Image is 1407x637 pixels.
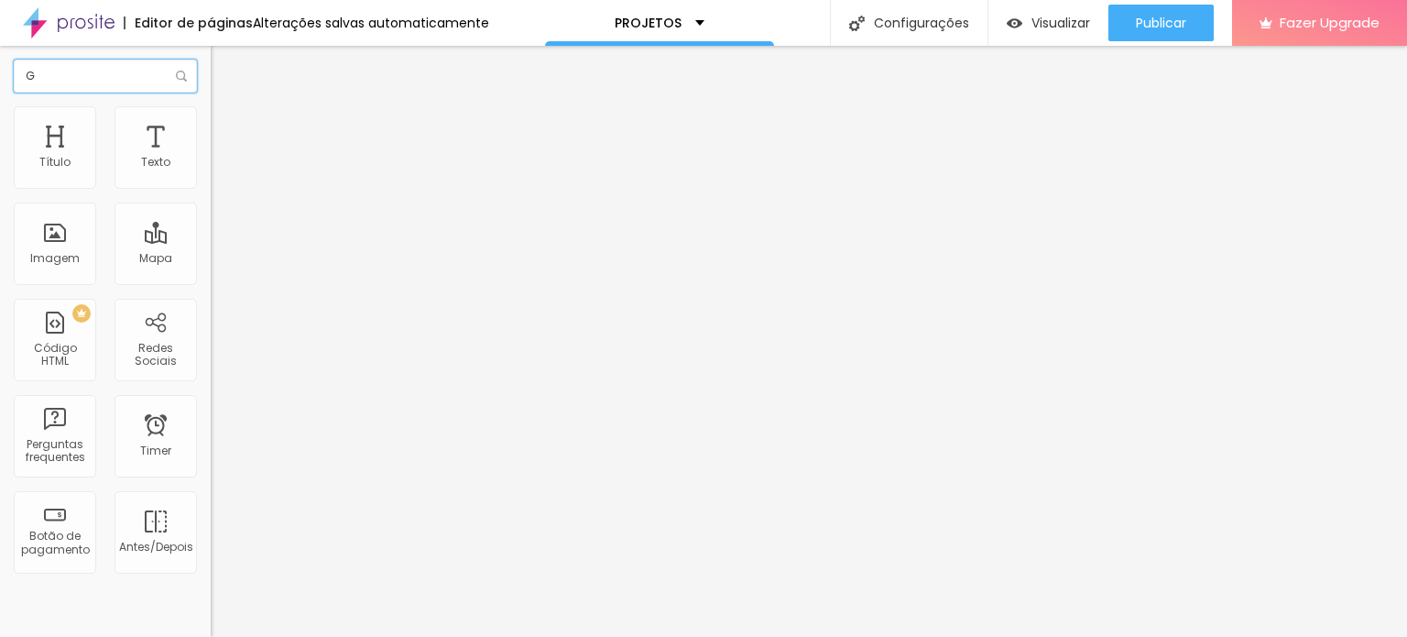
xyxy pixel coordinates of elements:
[139,252,172,265] div: Mapa
[141,156,170,169] div: Texto
[18,530,91,556] div: Botão de pagamento
[124,16,253,29] div: Editor de páginas
[1108,5,1214,41] button: Publicar
[119,541,191,554] div: Antes/Depois
[211,46,1407,637] iframe: Editor
[30,252,80,265] div: Imagem
[988,5,1108,41] button: Visualizar
[18,438,91,465] div: Perguntas frequentes
[1136,16,1186,30] span: Publicar
[119,342,191,368] div: Redes Sociais
[1007,16,1022,31] img: view-1.svg
[39,156,71,169] div: Título
[253,16,489,29] div: Alterações salvas automaticamente
[176,71,187,82] img: Icone
[14,60,197,93] input: Buscar elemento
[140,445,171,457] div: Timer
[615,16,682,29] p: PROJETOS
[1031,16,1090,30] span: Visualizar
[18,342,91,368] div: Código HTML
[1280,15,1380,30] span: Fazer Upgrade
[849,16,865,31] img: Icone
